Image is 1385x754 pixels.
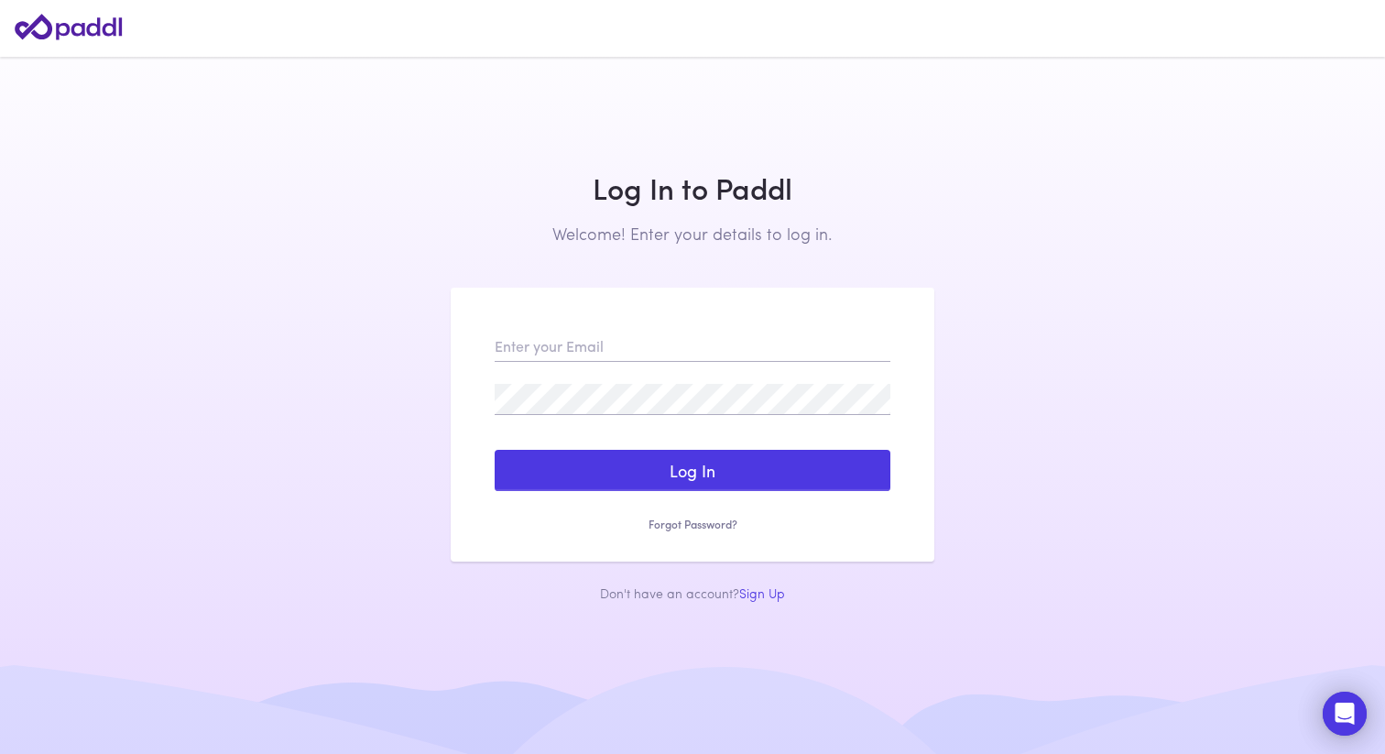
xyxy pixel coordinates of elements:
[451,224,934,244] h2: Welcome! Enter your details to log in.
[1323,692,1367,736] div: Open Intercom Messenger
[451,170,934,205] h1: Log In to Paddl
[451,584,934,602] div: Don't have an account?
[495,331,890,362] input: Enter your Email
[495,450,890,492] button: Log In
[739,584,785,602] a: Sign Up
[495,517,890,532] a: Forgot Password?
